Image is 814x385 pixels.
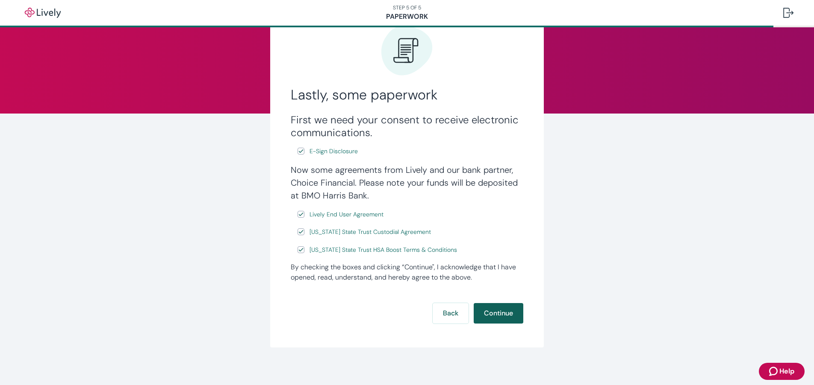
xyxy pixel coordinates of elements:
[310,245,457,254] span: [US_STATE] State Trust HSA Boost Terms & Conditions
[310,147,358,156] span: E-Sign Disclosure
[769,366,779,376] svg: Zendesk support icon
[310,210,383,219] span: Lively End User Agreement
[291,86,523,103] h2: Lastly, some paperwork
[291,163,523,202] h4: Now some agreements from Lively and our bank partner, Choice Financial. Please note your funds wi...
[308,245,459,255] a: e-sign disclosure document
[291,262,523,283] div: By checking the boxes and clicking “Continue", I acknowledge that I have opened, read, understand...
[291,114,523,139] h3: First we need your consent to receive electronic communications.
[779,366,794,376] span: Help
[308,209,385,220] a: e-sign disclosure document
[474,303,523,324] button: Continue
[310,227,431,236] span: [US_STATE] State Trust Custodial Agreement
[19,8,67,18] img: Lively
[308,146,360,157] a: e-sign disclosure document
[759,363,805,380] button: Zendesk support iconHelp
[433,303,469,324] button: Back
[776,3,800,23] button: Log out
[308,227,433,237] a: e-sign disclosure document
